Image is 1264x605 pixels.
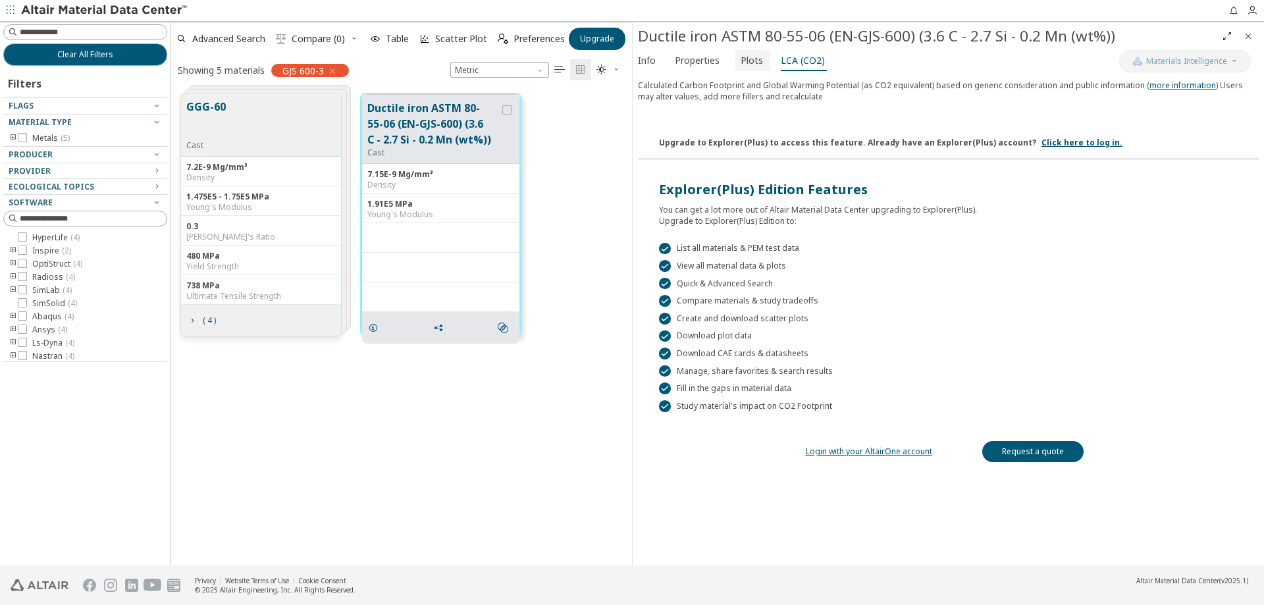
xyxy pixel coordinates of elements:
i: toogle group [9,338,18,348]
button: Upgrade [569,28,625,50]
button: Full Screen [1217,26,1238,47]
span: Provider [9,165,51,176]
span: Table [386,34,409,43]
span: ( 4 ) [65,350,74,361]
div: Explorer(Plus) Edition Features [659,340,1238,359]
i: toogle group [9,246,18,256]
span: Clear All Filters [57,49,113,60]
i:  [498,34,508,44]
img: Altair Engineering [11,579,68,591]
a: Privacy [195,576,216,585]
button: ( 4 ) [181,307,222,334]
span: ( 4 ) [73,258,82,269]
div: © 2025 Altair Engineering, Inc. All Rights Reserved. [195,585,355,594]
span: ( 2 ) [62,245,71,256]
i: toogle group [9,351,18,361]
div:  [659,542,671,554]
div: 738 MPa [186,280,336,291]
a: Website Terms of Use [225,576,289,585]
i:  [276,34,286,44]
button: Producer [3,147,167,163]
span: Nastran [32,351,74,361]
div: Compare materials & study tradeoffs [659,455,1238,467]
button: Software [3,195,167,211]
span: ( 4 ) [63,284,72,296]
div: Upgrade to Explorer(Plus) to access this feature. Already have an Explorer(Plus) account? [659,292,1036,308]
button: GGG-60 [186,99,226,140]
div:  [659,560,671,572]
span: Ls-Dyna [32,338,74,348]
span: ( 4 ) [66,271,75,282]
span: Altair Material Data Center [1136,576,1219,585]
span: ( 5 ) [61,132,70,144]
i: toogle group [9,259,18,269]
div: View all material data & plots [659,420,1238,432]
div: Young's Modulus [367,209,514,220]
button: Ecological Topics [3,179,167,195]
button: Tile View [570,59,591,80]
span: Inspire [32,246,71,256]
div:  [659,473,671,485]
div: Showing 5 materials [178,64,265,76]
div: Download plot data [659,490,1238,502]
span: Material Type [9,117,72,128]
div: 0.3 [186,221,336,232]
button: Details [362,315,390,341]
span: ( 4 ) [70,232,80,243]
div:  [659,508,671,519]
button: Provider [3,163,167,179]
span: Scatter Plot [435,34,487,43]
span: HyperLife [32,232,80,243]
div: Study material's impact on CO2 Footprint [659,560,1238,572]
div: Young's Modulus [186,202,336,213]
i:  [554,65,565,75]
div:  [659,438,671,450]
div: Ductile iron ASTM 80-55-06 (EN-GJS-600) (3.6 C - 2.7 Si - 0.2 Mn (wt%)) [638,26,1217,47]
div: Fill in the gaps in material data [659,542,1238,554]
div: Cast [186,140,226,151]
a: more information [1149,80,1216,91]
i: toogle group [9,272,18,282]
div: Unit System [450,62,549,78]
span: Metals [32,133,70,144]
span: Materials Intelligence [1146,56,1227,66]
span: Properties [675,50,720,71]
div:  [659,455,671,467]
div: [PERSON_NAME]'s Ratio [186,232,336,242]
div:  [659,403,671,415]
div: grid [171,84,632,566]
span: Upgrade [580,34,614,44]
span: Ansys [32,325,67,335]
div: Density [186,172,336,183]
div: Yield Strength [186,261,336,272]
div:  [659,525,671,537]
img: AI Copilot [1132,56,1143,66]
span: Compare (0) [292,34,345,43]
button: Share [427,315,455,341]
div: 1.91E5 MPa [367,199,514,209]
span: ( 4 ) [203,317,216,325]
button: Material Type [3,115,167,130]
div: Ultimate Tensile Strength [186,291,336,302]
button: Theme [591,59,625,80]
span: Flags [9,100,34,111]
p: Explorer(Plus) Edition [659,239,1238,260]
span: Ecological Topics [9,181,94,192]
a: Click here to log in. [1041,297,1122,308]
div: Create and download scatter plots [659,473,1238,485]
div: Quick & Advanced Search [659,438,1238,450]
div: 7.15E-9 Mg/mm³ [367,169,514,180]
span: SimLab [32,285,72,296]
i:  [596,65,607,75]
p: Upgrade to [659,221,1238,239]
div: 480 MPa [186,251,336,261]
span: ( 4 ) [65,337,74,348]
div: Cast [367,147,500,158]
div: Density [367,180,514,190]
div: You can get a lot more out of Altair Material Data Center upgrading to Explorer(Plus). Upgrade to... [659,359,1238,386]
span: GJS 600-3 [282,65,324,76]
div:  [659,420,671,432]
img: Paywall-GWP-dark [638,107,1259,276]
div: Calculated Carbon Footprint and Global Warming Potential (as CO2 equivalent) based on generic con... [638,80,1259,107]
button: Clear All Filters [3,43,167,66]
